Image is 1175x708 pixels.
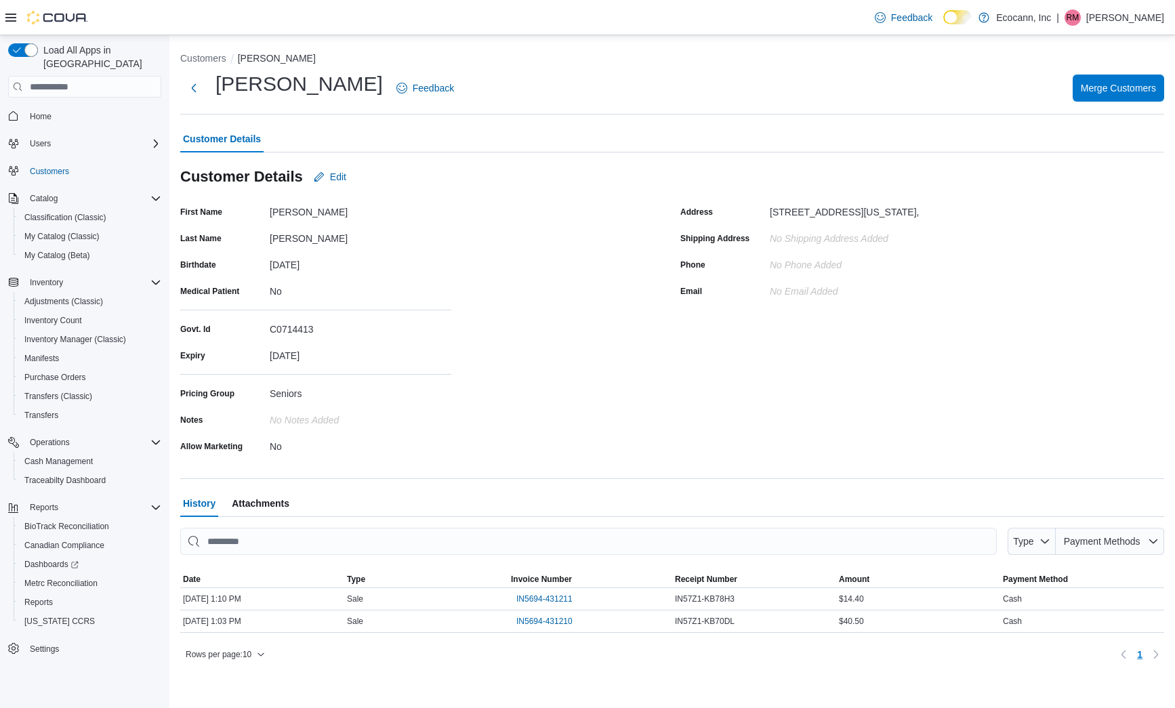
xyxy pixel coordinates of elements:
button: Purchase Orders [14,368,167,387]
span: Adjustments (Classic) [19,293,161,310]
span: Catalog [24,190,161,207]
span: Payment Methods [1064,536,1140,547]
div: [DATE] [270,345,451,361]
span: Customers [24,163,161,180]
button: My Catalog (Beta) [14,246,167,265]
label: Email [680,286,702,297]
button: Date [180,571,344,587]
p: [PERSON_NAME] [1086,9,1164,26]
span: Settings [24,640,161,657]
a: Home [24,108,57,125]
div: [STREET_ADDRESS][US_STATE], [770,201,919,217]
span: IN57Z1-KB70DL [675,616,735,627]
span: Type [1013,536,1033,547]
button: Operations [24,434,75,451]
span: Cash Management [19,453,161,470]
span: [DATE] 1:10 PM [183,594,241,604]
span: Merge Customers [1081,81,1156,95]
span: Users [30,138,51,149]
span: Users [24,136,161,152]
button: IN5694-431210 [511,613,578,629]
label: Birthdate [180,259,216,270]
span: Manifests [19,350,161,367]
span: BioTrack Reconciliation [19,518,161,535]
span: Purchase Orders [24,372,86,383]
span: Edit [330,170,346,184]
nav: Pagination for table: [1115,644,1164,665]
span: Sale [347,594,363,604]
span: Inventory Manager (Classic) [24,334,126,345]
div: [DATE] [270,254,451,270]
button: Canadian Compliance [14,536,167,555]
h1: [PERSON_NAME] [215,70,383,98]
button: Users [24,136,56,152]
label: Expiry [180,350,205,361]
span: Dark Mode [943,24,944,25]
span: Inventory [24,274,161,291]
span: Operations [24,434,161,451]
span: Catalog [30,193,58,204]
button: Users [3,134,167,153]
div: No Shipping Address added [770,228,951,244]
button: Metrc Reconciliation [14,574,167,593]
button: Rows per page:10 [180,646,270,663]
span: Invoice Number [511,574,572,585]
button: Type [344,571,508,587]
span: IN5694-431211 [516,594,573,604]
div: No [270,280,451,297]
a: My Catalog (Beta) [19,247,96,264]
button: Inventory [3,273,167,292]
div: $40.50 [836,613,1000,629]
span: Transfers [19,407,161,423]
span: IN5694-431210 [516,616,573,627]
a: Inventory Manager (Classic) [19,331,131,348]
span: Transfers [24,410,58,421]
span: Customers [30,166,69,177]
a: Settings [24,641,64,657]
span: Washington CCRS [19,613,161,629]
p: | [1056,9,1059,26]
button: Previous page [1115,646,1132,663]
a: Customers [24,163,75,180]
span: Reports [19,594,161,610]
span: [US_STATE] CCRS [24,616,95,627]
span: Home [24,107,161,124]
a: Classification (Classic) [19,209,112,226]
span: Reports [30,502,58,513]
span: Date [183,574,201,585]
a: Adjustments (Classic) [19,293,108,310]
span: Transfers (Classic) [24,391,92,402]
span: Traceabilty Dashboard [19,472,161,488]
button: IN5694-431211 [511,591,578,607]
span: RM [1067,9,1079,26]
button: Manifests [14,349,167,368]
span: Cash [1003,594,1022,604]
span: My Catalog (Beta) [24,250,90,261]
a: Cash Management [19,453,98,470]
label: Shipping Address [680,233,749,244]
span: Canadian Compliance [19,537,161,554]
button: Amount [836,571,1000,587]
button: Payment Methods [1056,528,1164,555]
button: Transfers [14,406,167,425]
label: Address [680,207,713,217]
input: This is a search bar. As you type, the results lower in the page will automatically filter. [180,528,997,555]
button: Page 1 of 1 [1132,644,1148,665]
button: Operations [3,433,167,452]
span: Canadian Compliance [24,540,104,551]
span: Adjustments (Classic) [24,296,103,307]
span: Cash Management [24,456,93,467]
div: [PERSON_NAME] [270,201,451,217]
button: Invoice Number [508,571,672,587]
button: Merge Customers [1073,75,1164,102]
div: $14.40 [836,591,1000,607]
span: Reports [24,597,53,608]
span: [DATE] 1:03 PM [183,616,241,627]
span: Receipt Number [675,574,737,585]
div: Ray Markland [1065,9,1081,26]
label: Pricing Group [180,388,234,399]
button: Catalog [24,190,63,207]
a: Reports [19,594,58,610]
button: BioTrack Reconciliation [14,517,167,536]
button: Reports [24,499,64,516]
